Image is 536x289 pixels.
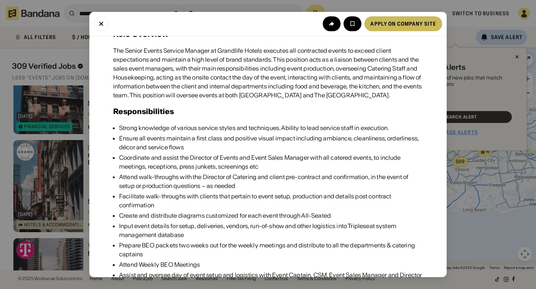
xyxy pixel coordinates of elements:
div: Prepare BEO packets two weeks out for the weekly meetings and distribute to all the departments &... [119,241,423,259]
div: Attend walk-throughs with the Director of Catering and client pre-contract and confirmation, in t... [119,172,423,190]
div: Create and distribute diagrams customized for each event through All-Seated [119,211,423,220]
div: Attend Weekly BEO Meetings [119,260,423,269]
div: Facilitate walk-throughs with clients that pertain to event setup, production and details post co... [119,192,423,210]
h3: Responsibilities [113,105,174,117]
div: Assist and oversee day of event setup and logistics with Event Captain, CSM, Event Sales Manager ... [119,270,423,288]
button: Close [94,16,109,31]
div: Ensure all events maintain a first class and positive visual impact including ambiance, cleanline... [119,134,423,152]
div: Apply on company site [370,21,436,26]
div: The Senior Events Service Manager at Grandlife Hotels executes all contracted events to exceed cl... [113,46,423,100]
div: Coordinate and assist the Director of Events and Event Sales Manager with all catered events, to ... [119,153,423,171]
div: Strong knowledge of various service styles and techniques. Ability to lead service staff in execu... [119,123,423,132]
div: Input event details for setup, deliveries, vendors, run-of-show and other logistics into Triplese... [119,221,423,239]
